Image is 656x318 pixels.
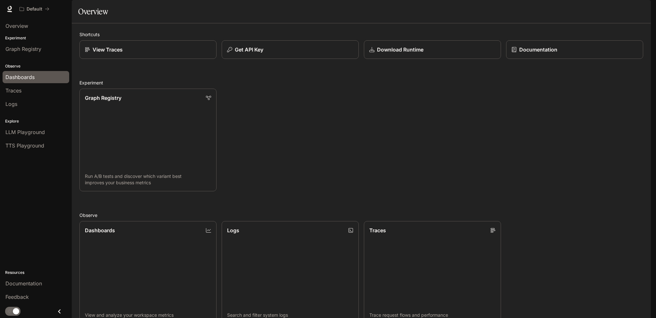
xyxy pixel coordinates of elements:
[27,6,42,12] p: Default
[227,227,239,234] p: Logs
[235,46,263,53] p: Get API Key
[79,31,643,38] h2: Shortcuts
[377,46,423,53] p: Download Runtime
[519,46,557,53] p: Documentation
[79,40,217,59] a: View Traces
[79,79,643,86] h2: Experiment
[79,212,643,219] h2: Observe
[506,40,643,59] a: Documentation
[17,3,52,15] button: All workspaces
[78,5,108,18] h1: Overview
[93,46,123,53] p: View Traces
[85,227,115,234] p: Dashboards
[369,227,386,234] p: Traces
[79,89,217,191] a: Graph RegistryRun A/B tests and discover which variant best improves your business metrics
[364,40,501,59] a: Download Runtime
[222,40,359,59] button: Get API Key
[85,173,211,186] p: Run A/B tests and discover which variant best improves your business metrics
[85,94,121,102] p: Graph Registry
